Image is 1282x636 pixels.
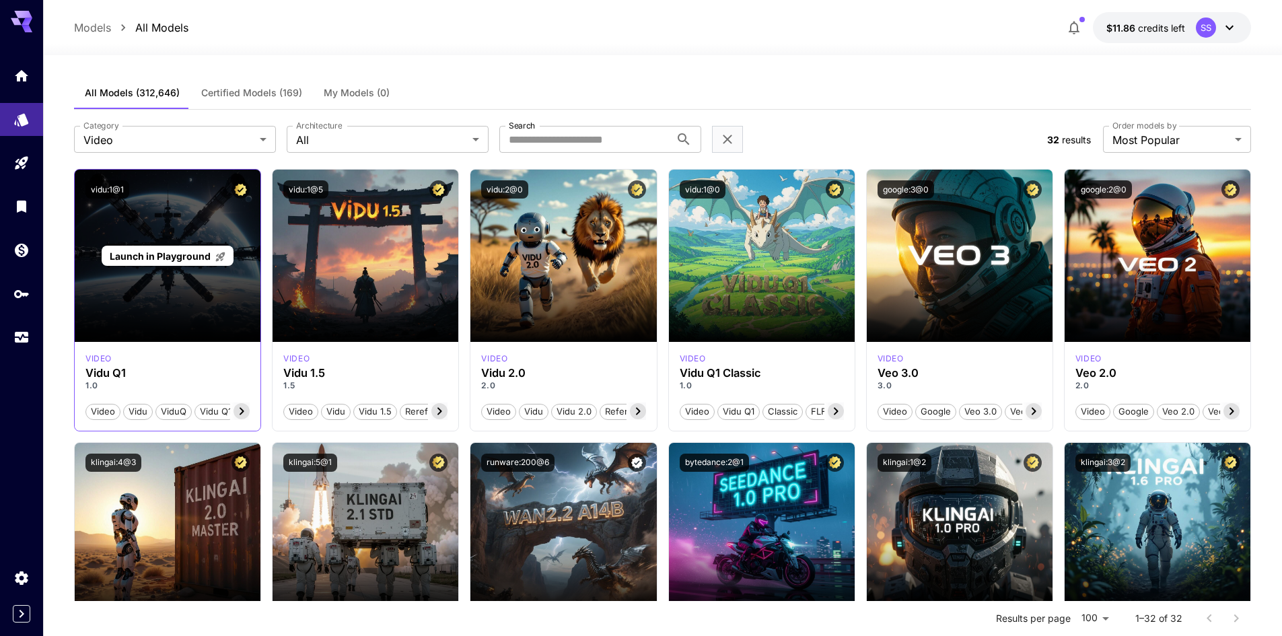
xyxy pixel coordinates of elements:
span: Reference [600,405,653,419]
p: 1–32 of 32 [1135,612,1182,625]
button: vidu:1@5 [283,180,328,199]
button: ViduQ [155,402,192,420]
button: Vidu [321,402,351,420]
p: video [878,353,904,365]
div: Library [13,198,30,215]
button: Certified Model – Vetted for best performance and includes a commercial license. [429,180,448,199]
span: FLF2V [806,405,843,419]
a: All Models [135,20,188,36]
button: bytedance:2@1 [680,454,749,472]
h3: Vidu Q1 Classic [680,367,844,380]
div: Wallet [13,238,30,254]
button: Verified working [628,454,646,472]
div: vidu_2_0 [481,353,507,365]
div: Models [13,107,30,124]
span: Video [284,405,318,419]
button: klingai:3@2 [1075,454,1131,472]
button: Vidu [123,402,153,420]
p: video [85,353,112,365]
button: FLF2V [806,402,843,420]
button: runware:200@6 [481,454,555,472]
span: Vidu [520,405,548,419]
button: klingai:5@1 [283,454,337,472]
button: Video [680,402,715,420]
span: Video [86,405,120,419]
span: All Models (312,646) [85,87,180,99]
button: vidu:2@0 [481,180,528,199]
span: results [1062,134,1091,145]
button: klingai:1@2 [878,454,931,472]
h3: Vidu 2.0 [481,367,645,380]
p: video [283,353,310,365]
button: Certified Model – Vetted for best performance and includes a commercial license. [826,180,844,199]
h3: Veo 3.0 [878,367,1042,380]
span: Google [916,405,956,419]
h3: Vidu 1.5 [283,367,448,380]
span: Rerefence [400,405,454,419]
span: Launch in Playground [110,250,211,262]
button: Veo 2.0 [1157,402,1200,420]
button: Vidu 2.0 [551,402,597,420]
button: Certified Model – Vetted for best performance and includes a commercial license. [1024,454,1042,472]
p: video [1075,353,1102,365]
span: Vidu [322,405,350,419]
button: Rerefence [400,402,454,420]
button: Certified Model – Vetted for best performance and includes a commercial license. [826,454,844,472]
div: API Keys [13,285,30,302]
p: 2.0 [1075,380,1240,392]
span: $11.86 [1106,22,1138,34]
p: 1.0 [680,380,844,392]
button: klingai:4@3 [85,454,141,472]
div: Usage [13,329,30,346]
p: video [680,353,706,365]
span: Veo 2.0 [1158,405,1199,419]
button: $11.85621SS [1093,12,1251,43]
a: Models [74,20,111,36]
button: Veo 3.0 [959,402,1002,420]
span: 32 [1047,134,1059,145]
span: ViduQ [156,405,191,419]
button: Google [915,402,956,420]
div: vidu_1_5 [283,353,310,365]
span: Vidu 1.5 [354,405,396,419]
span: Veo [1005,405,1031,419]
p: 3.0 [878,380,1042,392]
button: Certified Model – Vetted for best performance and includes a commercial license. [1221,180,1240,199]
button: Certified Model – Vetted for best performance and includes a commercial license. [1024,180,1042,199]
span: Veo [1203,405,1229,419]
div: vidu_q1 [85,353,112,365]
button: google:3@0 [878,180,934,199]
span: Classic [763,405,802,419]
button: Certified Model – Vetted for best performance and includes a commercial license. [429,454,448,472]
div: Settings [13,569,30,586]
div: $11.85621 [1106,21,1185,35]
span: Veo 3.0 [960,405,1001,419]
button: Veo [1203,402,1230,420]
button: Certified Model – Vetted for best performance and includes a commercial license. [232,454,250,472]
span: Vidu Q1 [195,405,236,419]
label: Search [509,120,535,131]
h3: Veo 2.0 [1075,367,1240,380]
button: google:2@0 [1075,180,1132,199]
button: vidu:1@1 [85,180,129,199]
button: Google [1113,402,1154,420]
button: Classic [762,402,803,420]
span: Google [1114,405,1153,419]
span: Vidu Q1 [718,405,759,419]
span: credits left [1138,22,1185,34]
span: All [296,132,467,148]
div: google_veo_3 [878,353,904,365]
div: SS [1196,17,1216,38]
button: Clear filters (2) [719,131,736,148]
span: Video [83,132,254,148]
button: Certified Model – Vetted for best performance and includes a commercial license. [628,180,646,199]
button: Reference [600,402,654,420]
span: Video [680,405,714,419]
span: Video [878,405,912,419]
button: Video [1075,402,1110,420]
div: Playground [13,150,30,167]
span: My Models (0) [324,87,390,99]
